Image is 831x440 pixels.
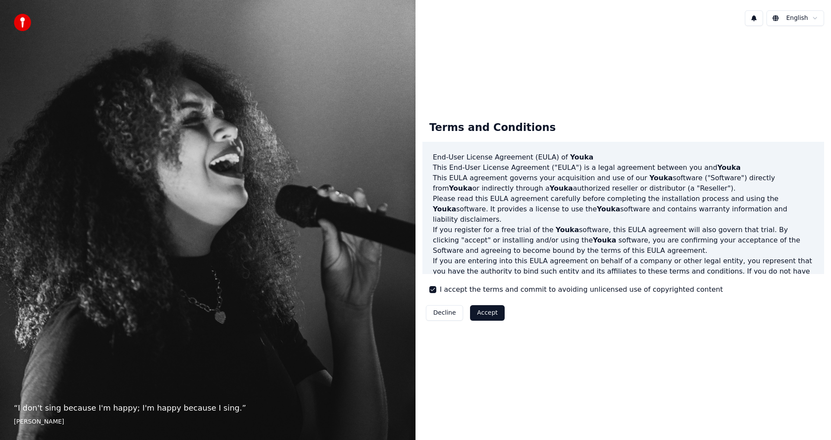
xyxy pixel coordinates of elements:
[14,402,402,414] p: “ I don't sing because I'm happy; I'm happy because I sing. ”
[550,184,573,192] span: Youka
[570,153,593,161] span: Youka
[14,418,402,426] footer: [PERSON_NAME]
[470,305,505,321] button: Accept
[433,256,814,297] p: If you are entering into this EULA agreement on behalf of a company or other legal entity, you re...
[433,225,814,256] p: If you register for a free trial of the software, this EULA agreement will also govern that trial...
[717,163,741,172] span: Youka
[422,114,563,142] div: Terms and Conditions
[556,226,579,234] span: Youka
[449,184,472,192] span: Youka
[440,284,723,295] label: I accept the terms and commit to avoiding unlicensed use of copyrighted content
[433,173,814,194] p: This EULA agreement governs your acquisition and use of our software ("Software") directly from o...
[433,152,814,163] h3: End-User License Agreement (EULA) of
[433,163,814,173] p: This End-User License Agreement ("EULA") is a legal agreement between you and
[593,236,616,244] span: Youka
[426,305,463,321] button: Decline
[649,174,673,182] span: Youka
[597,205,620,213] span: Youka
[433,194,814,225] p: Please read this EULA agreement carefully before completing the installation process and using th...
[14,14,31,31] img: youka
[433,205,456,213] span: Youka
